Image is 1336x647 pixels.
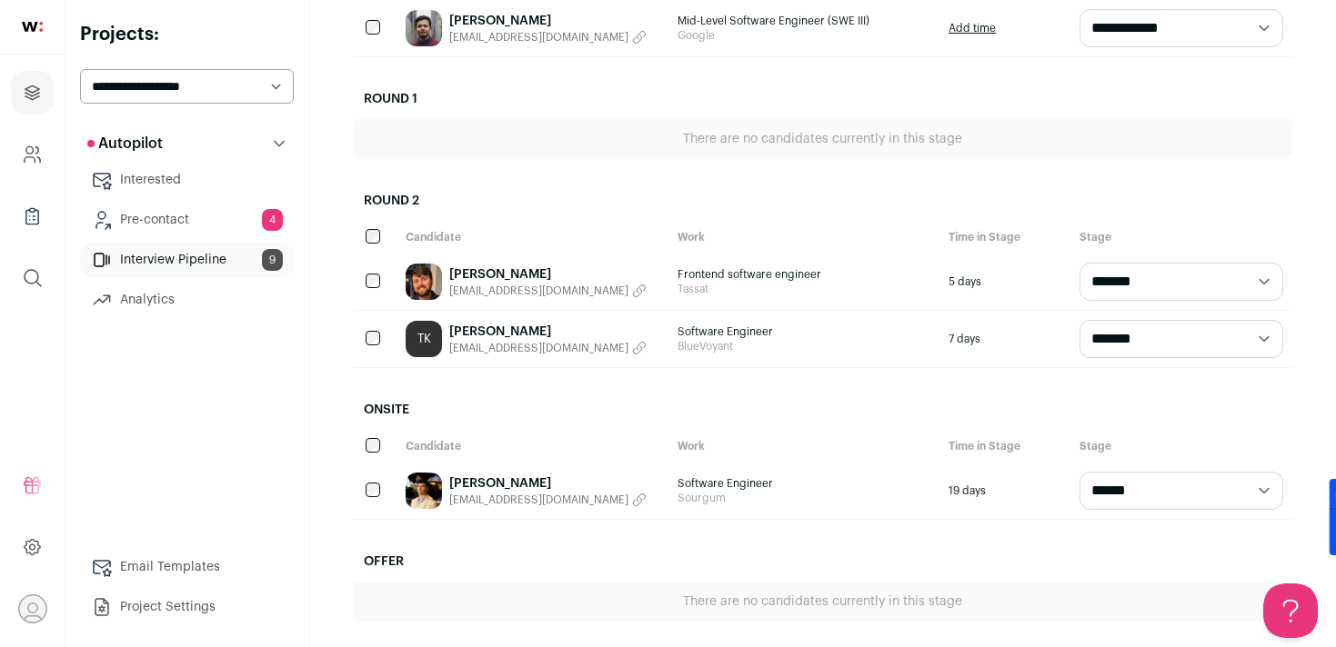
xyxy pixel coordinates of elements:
[449,265,647,284] a: [PERSON_NAME]
[449,341,628,355] span: [EMAIL_ADDRESS][DOMAIN_NAME]
[80,589,294,625] a: Project Settings
[449,30,647,45] button: [EMAIL_ADDRESS][DOMAIN_NAME]
[449,474,647,493] a: [PERSON_NAME]
[11,133,54,176] a: Company and ATS Settings
[353,119,1292,159] div: There are no candidates currently in this stage
[678,476,931,491] span: Software Engineer
[262,249,283,271] span: 9
[397,430,668,463] div: Candidate
[80,242,294,278] a: Interview Pipeline9
[11,71,54,114] a: Projects
[80,162,294,198] a: Interested
[353,181,1292,221] h2: Round 2
[939,311,1070,367] div: 7 days
[949,21,996,35] a: Add time
[678,28,931,43] span: Google
[80,549,294,585] a: Email Templates
[353,390,1292,430] h2: Onsite
[449,493,628,507] span: [EMAIL_ADDRESS][DOMAIN_NAME]
[80,282,294,318] a: Analytics
[678,491,931,505] span: Sourgum
[449,12,647,30] a: [PERSON_NAME]
[87,133,163,154] p: Autopilot
[406,473,442,509] img: 0c863f76b17c90e04d81c328bccd79d7dd47aeac3c4e998cb83c7461d98b38d5
[353,582,1292,622] div: There are no candidates currently in this stage
[1070,430,1292,463] div: Stage
[406,321,442,357] a: TK
[353,79,1292,119] h2: Round 1
[11,194,54,238] a: Company Lists
[80,125,294,162] button: Autopilot
[939,463,1070,519] div: 19 days
[1070,221,1292,254] div: Stage
[449,30,628,45] span: [EMAIL_ADDRESS][DOMAIN_NAME]
[678,339,931,353] span: BlueVoyant
[406,10,442,46] img: 4184f26a3abd01f0fb34e1669719ea57e1e5ca866aec81dd5361e3be4ef30d10
[668,430,940,463] div: Work
[449,341,647,355] button: [EMAIL_ADDRESS][DOMAIN_NAME]
[406,264,442,300] img: a83efe821b15f13be66764e61e1d4e403e853f20a2197e94cbe0263435803192.jpg
[678,267,931,282] span: Frontend software engineer
[939,254,1070,310] div: 5 days
[80,22,294,47] h2: Projects:
[939,221,1070,254] div: Time in Stage
[668,221,940,254] div: Work
[18,594,47,623] button: Open dropdown
[449,323,647,341] a: [PERSON_NAME]
[22,22,43,32] img: wellfound-shorthand-0d5821cbd27db2630d0214b213865d53afaa358527fdda9d0ea32b1df1b89c2c.svg
[449,284,628,298] span: [EMAIL_ADDRESS][DOMAIN_NAME]
[353,542,1292,582] h2: Offer
[678,282,931,296] span: Tassat
[80,202,294,238] a: Pre-contact4
[449,284,647,298] button: [EMAIL_ADDRESS][DOMAIN_NAME]
[397,221,668,254] div: Candidate
[939,430,1070,463] div: Time in Stage
[678,14,931,28] span: Mid-Level Software Engineer (SWE III)
[678,324,931,339] span: Software Engineer
[449,493,647,507] button: [EMAIL_ADDRESS][DOMAIN_NAME]
[1263,583,1318,638] iframe: Toggle Customer Support
[262,209,283,231] span: 4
